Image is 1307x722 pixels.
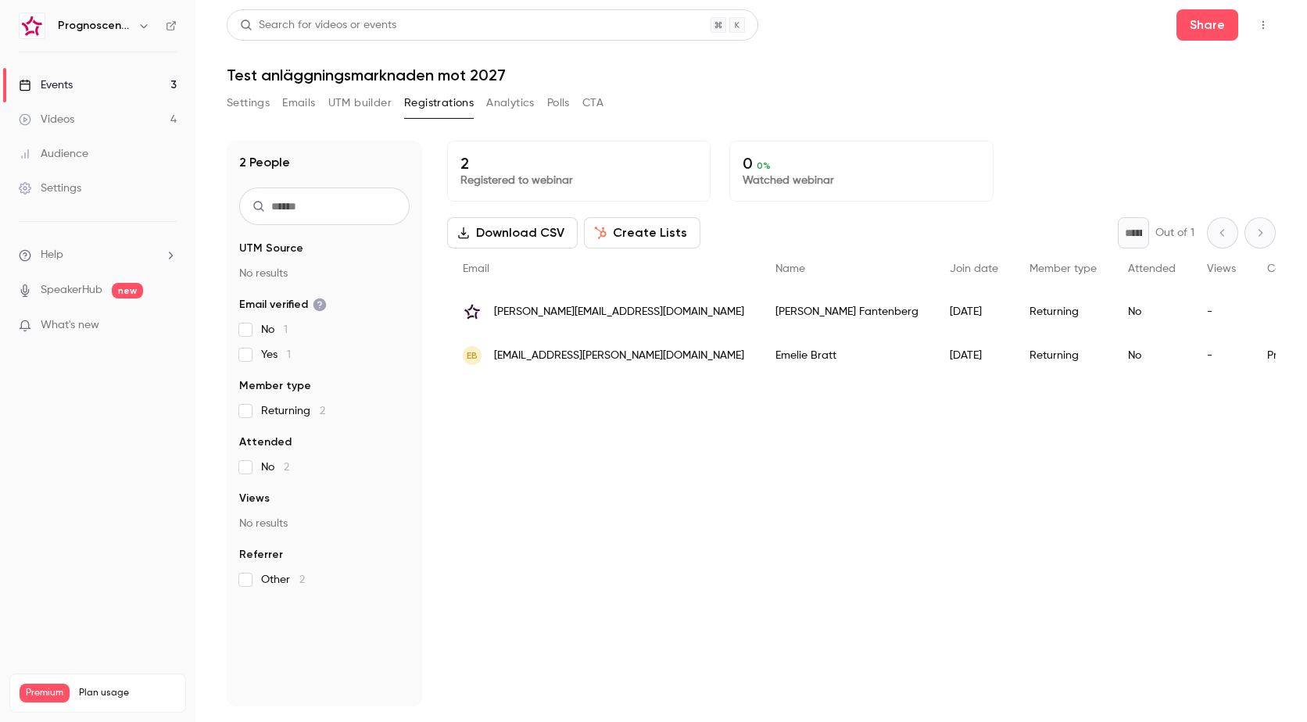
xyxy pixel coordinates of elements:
[1176,9,1238,41] button: Share
[1112,290,1191,334] div: No
[19,180,81,196] div: Settings
[460,173,697,188] p: Registered to webinar
[261,572,305,588] span: Other
[58,18,131,34] h6: Prognoscentret | Powered by Hubexo
[282,91,315,116] button: Emails
[320,406,325,416] span: 2
[239,378,311,394] span: Member type
[284,462,289,473] span: 2
[41,317,99,334] span: What's new
[299,574,305,585] span: 2
[239,241,410,588] section: facet-groups
[261,459,289,475] span: No
[494,304,744,320] span: [PERSON_NAME][EMAIL_ADDRESS][DOMAIN_NAME]
[287,349,291,360] span: 1
[1207,263,1236,274] span: Views
[41,282,102,298] a: SpeakerHub
[934,334,1014,377] div: [DATE]
[486,91,535,116] button: Analytics
[20,684,70,702] span: Premium
[227,66,1276,84] h1: Test anläggningsmarknaden mot 2027
[239,297,327,313] span: Email verified
[934,290,1014,334] div: [DATE]
[1191,290,1251,334] div: -
[463,302,482,321] img: hubexo.com
[1191,334,1251,377] div: -
[1155,225,1194,241] p: Out of 1
[20,13,45,38] img: Prognoscentret | Powered by Hubexo
[79,687,176,699] span: Plan usage
[775,263,805,274] span: Name
[328,91,392,116] button: UTM builder
[1014,334,1112,377] div: Returning
[239,516,410,531] p: No results
[467,348,478,363] span: EB
[239,491,270,506] span: Views
[158,319,177,333] iframe: Noticeable Trigger
[239,434,292,450] span: Attended
[240,17,396,34] div: Search for videos or events
[261,322,288,338] span: No
[447,217,578,248] button: Download CSV
[239,266,410,281] p: No results
[1128,263,1176,274] span: Attended
[760,334,934,377] div: Emelie Bratt
[1112,334,1191,377] div: No
[112,283,143,298] span: new
[19,146,88,162] div: Audience
[239,153,290,172] h1: 2 People
[284,324,288,335] span: 1
[547,91,570,116] button: Polls
[19,247,177,263] li: help-dropdown-opener
[494,348,744,364] span: [EMAIL_ADDRESS][PERSON_NAME][DOMAIN_NAME]
[239,547,283,563] span: Referrer
[584,217,700,248] button: Create Lists
[261,347,291,363] span: Yes
[261,403,325,419] span: Returning
[743,173,979,188] p: Watched webinar
[239,241,303,256] span: UTM Source
[19,77,73,93] div: Events
[19,112,74,127] div: Videos
[950,263,998,274] span: Join date
[1014,290,1112,334] div: Returning
[1029,263,1097,274] span: Member type
[757,160,771,171] span: 0 %
[743,154,979,173] p: 0
[460,154,697,173] p: 2
[582,91,603,116] button: CTA
[41,247,63,263] span: Help
[463,263,489,274] span: Email
[227,91,270,116] button: Settings
[760,290,934,334] div: [PERSON_NAME] Fantenberg
[404,91,474,116] button: Registrations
